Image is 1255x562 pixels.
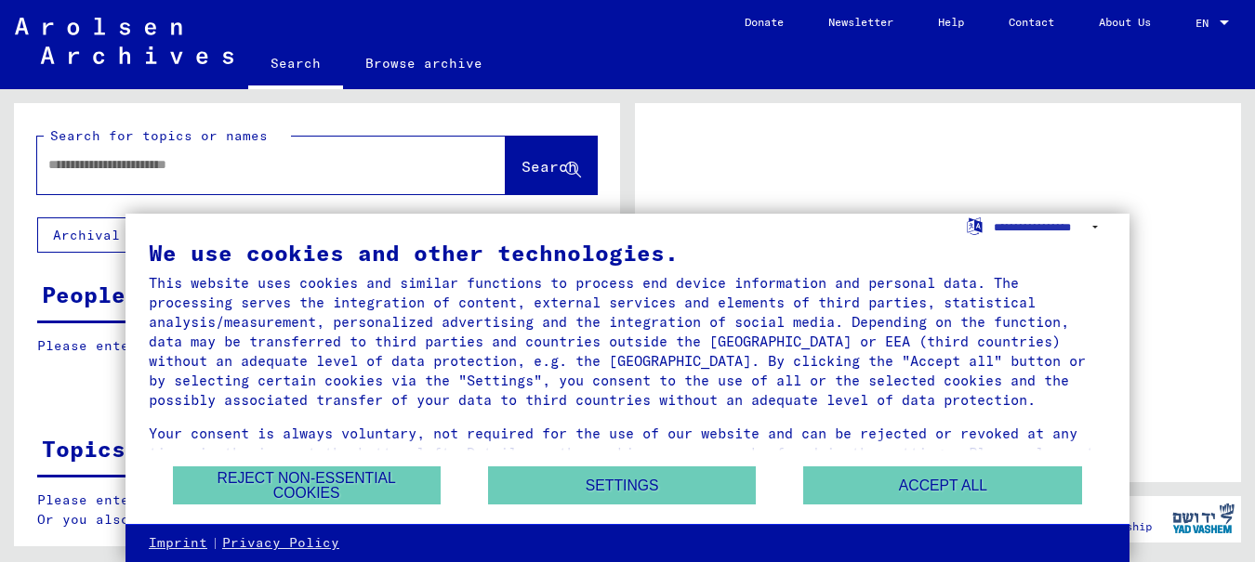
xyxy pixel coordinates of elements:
[173,466,441,504] button: Reject non-essential cookies
[506,137,597,194] button: Search
[42,278,125,311] div: People
[37,217,234,253] button: Archival tree units
[149,242,1106,264] div: We use cookies and other technologies.
[522,157,577,176] span: Search
[50,127,268,144] mat-label: Search for topics or names
[149,424,1106,482] div: Your consent is always voluntary, not required for the use of our website and can be rejected or ...
[248,41,343,89] a: Search
[343,41,505,85] a: Browse archive
[488,466,756,504] button: Settings
[222,534,339,553] a: Privacy Policy
[149,534,207,553] a: Imprint
[42,432,125,465] div: Topics
[1196,17,1216,30] span: EN
[15,18,233,64] img: Arolsen_neg.svg
[149,273,1106,410] div: This website uses cookies and similar functions to process end device information and personal da...
[1169,495,1238,542] img: yv_logo.png
[803,466,1082,504] button: Accept all
[37,336,596,356] p: Please enter a search term or set filters to get results.
[37,490,597,529] p: Please enter a search term or set filters to get results. Or you also can browse the manually.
